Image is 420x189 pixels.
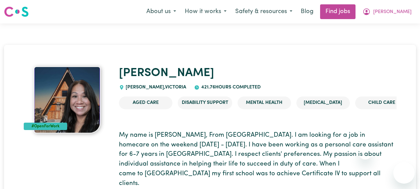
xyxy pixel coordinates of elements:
li: Aged Care [119,97,172,109]
li: Mental Health [238,97,291,109]
a: Careseekers logo [4,4,29,19]
li: [MEDICAL_DATA] [296,97,350,109]
a: Find jobs [320,4,356,19]
a: [PERSON_NAME] [119,67,214,79]
button: How it works [180,5,231,19]
li: Disability Support [178,97,232,109]
span: [PERSON_NAME] [373,8,412,16]
iframe: Button to launch messaging window [393,162,415,184]
img: Sara [34,66,101,133]
iframe: Close message [359,146,372,160]
a: Blog [297,4,317,19]
button: About us [142,5,180,19]
button: Safety & resources [231,5,297,19]
button: My Account [358,5,416,19]
span: [PERSON_NAME] , Victoria [124,85,186,90]
div: #OpenForWork [24,123,67,130]
a: Sara 's profile picture'#OpenForWork [24,66,111,133]
span: 421.76 hours completed [199,85,261,90]
img: Careseekers logo [4,6,29,18]
li: Child care [355,97,409,109]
